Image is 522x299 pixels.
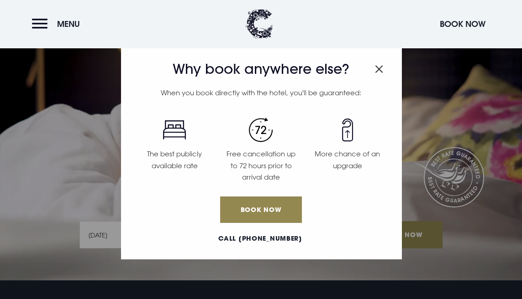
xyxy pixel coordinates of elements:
h3: Why book anywhere else? [131,61,390,77]
img: Clandeboye Lodge [246,9,273,39]
p: More chance of an upgrade [310,148,385,171]
a: Book Now [220,196,301,223]
a: Call [PHONE_NUMBER] [131,234,389,243]
button: Book Now [435,14,490,34]
p: When you book directly with the hotel, you'll be guaranteed: [131,87,390,99]
p: The best publicly available rate [137,148,212,171]
button: Menu [32,14,84,34]
span: Menu [57,19,80,29]
p: Free cancellation up to 72 hours prior to arrival date [223,148,299,183]
button: Close modal [375,60,383,75]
